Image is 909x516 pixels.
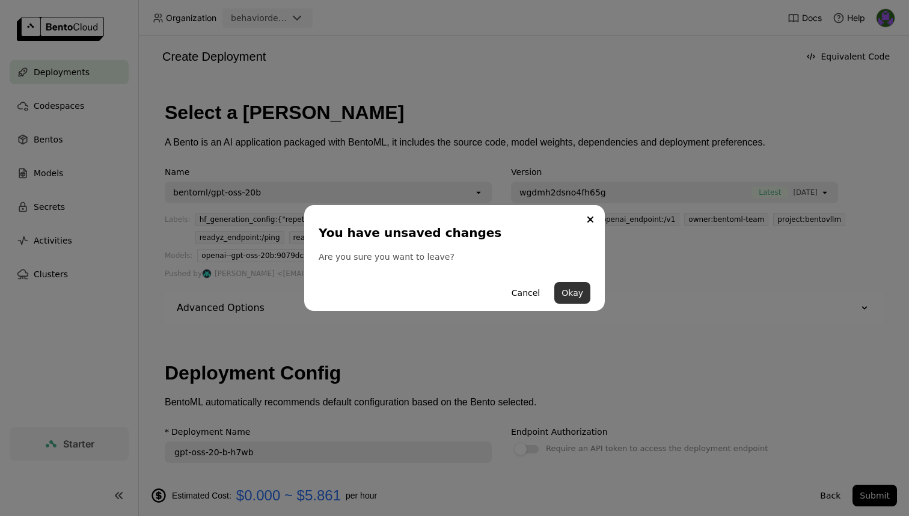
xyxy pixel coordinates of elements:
div: You have unsaved changes [319,224,586,241]
div: dialog [304,205,605,311]
div: Are you sure you want to leave? [319,251,590,263]
button: Okay [554,282,590,304]
button: Cancel [504,282,547,304]
button: Close [583,212,598,227]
